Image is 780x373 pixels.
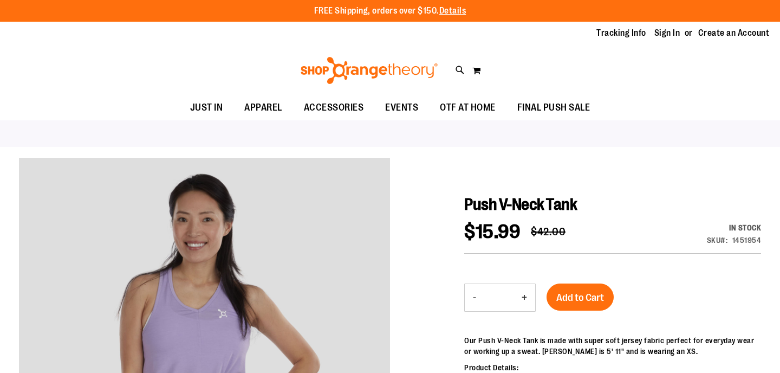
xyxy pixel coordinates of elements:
[440,95,496,120] span: OTF AT HOME
[299,57,439,84] img: Shop Orangetheory
[517,95,590,120] span: FINAL PUSH SALE
[464,335,761,357] p: Our Push V-Neck Tank is made with super soft jersey fabric perfect for everyday wear or working u...
[429,95,506,120] a: OTF AT HOME
[464,195,577,214] span: Push V-Neck Tank
[179,95,234,120] a: JUST IN
[314,5,466,17] p: FREE Shipping, orders over $150.
[304,95,364,120] span: ACCESSORIES
[698,27,770,39] a: Create an Account
[707,222,762,233] div: Availability
[190,95,223,120] span: JUST IN
[484,285,513,311] input: Product quantity
[385,95,418,120] span: EVENTS
[233,95,293,120] a: APPAREL
[464,221,520,243] span: $15.99
[244,95,282,120] span: APPAREL
[732,235,762,246] div: 1451954
[465,284,484,311] button: Decrease product quantity
[513,284,535,311] button: Increase product quantity
[506,95,601,120] a: FINAL PUSH SALE
[531,226,565,238] span: $42.00
[374,95,429,120] a: EVENTS
[439,6,466,16] a: Details
[293,95,375,120] a: ACCESSORIES
[654,27,680,39] a: Sign In
[707,236,728,245] strong: SKU
[707,222,762,233] div: In stock
[464,362,761,373] p: Product Details:
[547,284,614,311] button: Add to Cart
[596,27,646,39] a: Tracking Info
[556,292,604,304] span: Add to Cart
